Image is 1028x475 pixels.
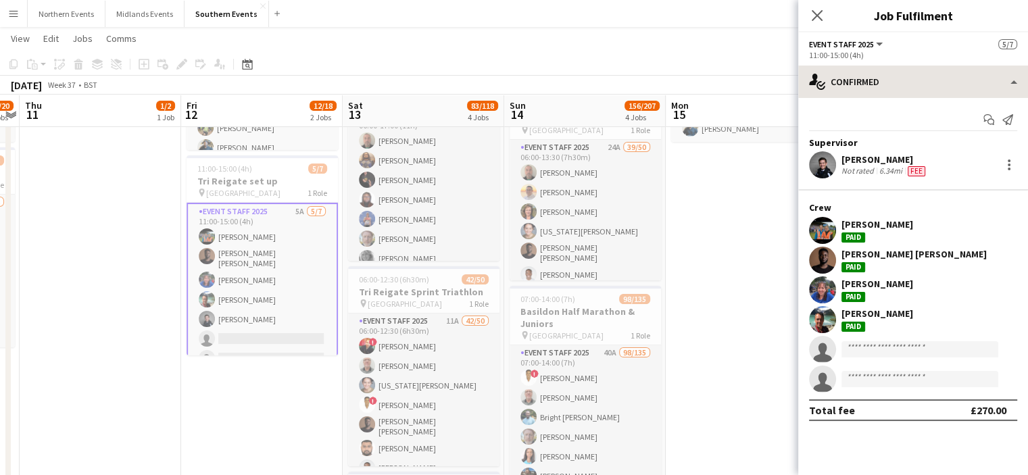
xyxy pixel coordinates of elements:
[348,99,363,111] span: Sat
[157,112,174,122] div: 1 Job
[798,66,1028,98] div: Confirmed
[310,112,336,122] div: 2 Jobs
[310,101,337,111] span: 12/18
[625,101,660,111] span: 156/207
[84,80,97,90] div: BST
[798,7,1028,24] h3: Job Fulfilment
[841,278,913,290] div: [PERSON_NAME]
[43,32,59,45] span: Edit
[510,80,661,280] app-job-card: 06:00-13:30 (7h30m)39/50Tri Reigate Standard Triathlon [GEOGRAPHIC_DATA]1 RoleEvent Staff 202524A...
[467,101,498,111] span: 83/118
[187,99,197,111] span: Fri
[841,218,913,230] div: [PERSON_NAME]
[38,30,64,47] a: Edit
[841,232,865,243] div: Paid
[469,299,489,309] span: 1 Role
[28,1,105,27] button: Northern Events
[106,32,137,45] span: Comms
[625,112,659,122] div: 4 Jobs
[631,330,650,341] span: 1 Role
[905,166,928,176] div: Crew has different fees then in role
[23,107,42,122] span: 11
[998,39,1017,49] span: 5/7
[348,61,499,261] app-job-card: 06:00-17:00 (11h)36/60Brighton 50/50 Brighton 50/501 RoleEvent Staff 202540A36/6006:00-17:00 (11h...
[197,164,252,174] span: 11:00-15:00 (4h)
[841,248,987,260] div: [PERSON_NAME] [PERSON_NAME]
[348,286,499,298] h3: Tri Reigate Sprint Triathlon
[369,338,377,346] span: !
[877,166,905,176] div: 6.34mi
[809,403,855,417] div: Total fee
[510,305,661,330] h3: Basildon Half Marathon & Juniors
[841,292,865,302] div: Paid
[671,99,689,111] span: Mon
[369,397,377,405] span: !
[631,125,650,135] span: 1 Role
[105,1,185,27] button: Midlands Events
[11,32,30,45] span: View
[185,1,269,27] button: Southern Events
[529,125,604,135] span: [GEOGRAPHIC_DATA]
[809,50,1017,60] div: 11:00-15:00 (4h)
[841,307,913,320] div: [PERSON_NAME]
[841,153,928,166] div: [PERSON_NAME]
[187,203,338,373] app-card-role: Event Staff 20255A5/711:00-15:00 (4h)[PERSON_NAME][PERSON_NAME] [PERSON_NAME][PERSON_NAME][PERSON...
[798,201,1028,214] div: Crew
[187,175,338,187] h3: Tri Reigate set up
[520,294,575,304] span: 07:00-14:00 (7h)
[359,274,429,284] span: 06:00-12:30 (6h30m)
[72,32,93,45] span: Jobs
[841,322,865,332] div: Paid
[841,262,865,272] div: Paid
[185,107,197,122] span: 12
[308,164,327,174] span: 5/7
[156,101,175,111] span: 1/2
[971,403,1006,417] div: £270.00
[67,30,98,47] a: Jobs
[798,136,1028,149] div: Supervisor
[531,370,539,378] span: !
[187,155,338,355] app-job-card: 11:00-15:00 (4h)5/7Tri Reigate set up [GEOGRAPHIC_DATA]1 RoleEvent Staff 20255A5/711:00-15:00 (4h...
[25,99,42,111] span: Thu
[809,39,885,49] button: Event Staff 2025
[5,30,35,47] a: View
[841,166,877,176] div: Not rated
[45,80,78,90] span: Week 37
[508,107,526,122] span: 14
[462,274,489,284] span: 42/50
[11,78,42,92] div: [DATE]
[346,107,363,122] span: 13
[101,30,142,47] a: Comms
[468,112,497,122] div: 4 Jobs
[510,99,526,111] span: Sun
[368,299,442,309] span: [GEOGRAPHIC_DATA]
[206,188,280,198] span: [GEOGRAPHIC_DATA]
[809,39,874,49] span: Event Staff 2025
[908,166,925,176] span: Fee
[619,294,650,304] span: 98/135
[308,188,327,198] span: 1 Role
[669,107,689,122] span: 15
[529,330,604,341] span: [GEOGRAPHIC_DATA]
[348,266,499,466] app-job-card: 06:00-12:30 (6h30m)42/50Tri Reigate Sprint Triathlon [GEOGRAPHIC_DATA]1 RoleEvent Staff 202511A42...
